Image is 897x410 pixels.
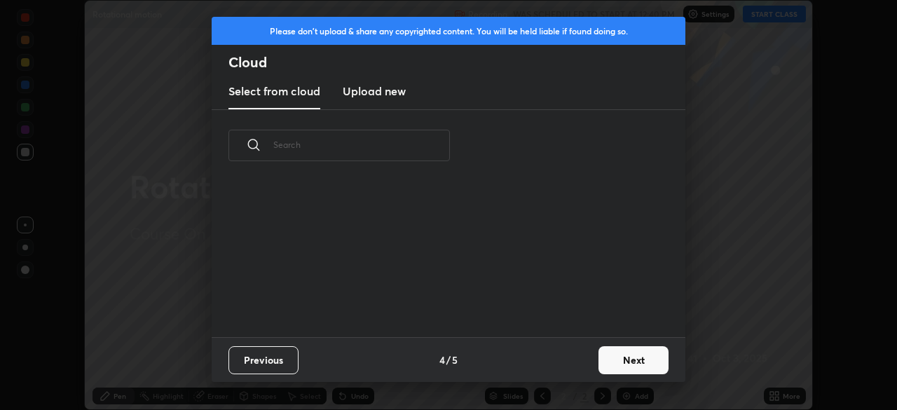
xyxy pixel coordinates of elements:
h2: Cloud [228,53,685,71]
h4: 5 [452,353,458,367]
button: Previous [228,346,299,374]
button: Next [598,346,669,374]
h3: Upload new [343,83,406,100]
h4: 4 [439,353,445,367]
h3: Select from cloud [228,83,320,100]
input: Search [273,115,450,175]
div: Please don't upload & share any copyrighted content. You will be held liable if found doing so. [212,17,685,45]
h4: / [446,353,451,367]
div: grid [212,177,669,337]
